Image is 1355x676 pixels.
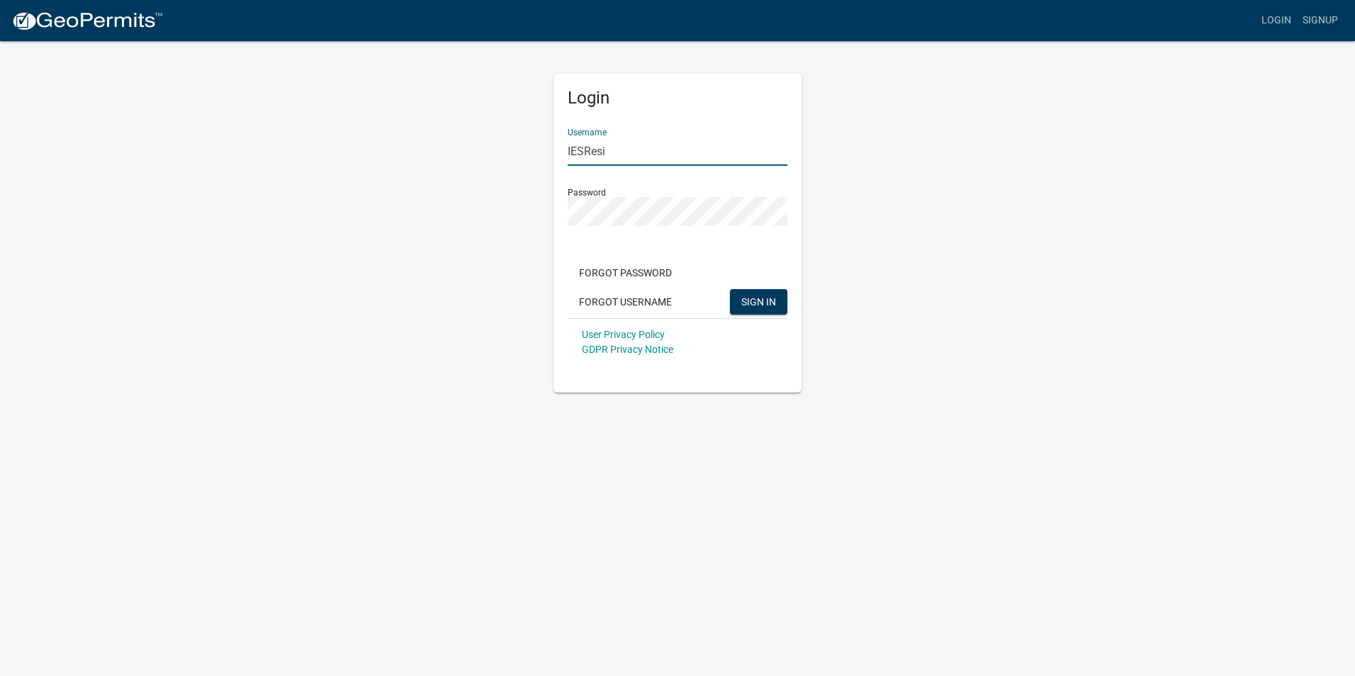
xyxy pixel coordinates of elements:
button: Forgot Username [568,289,683,315]
h5: Login [568,88,787,108]
a: GDPR Privacy Notice [582,344,673,355]
a: User Privacy Policy [582,329,665,340]
a: Login [1256,7,1297,34]
a: Signup [1297,7,1344,34]
button: Forgot Password [568,260,683,286]
button: SIGN IN [730,289,787,315]
span: SIGN IN [741,295,776,307]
